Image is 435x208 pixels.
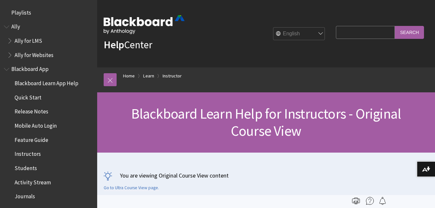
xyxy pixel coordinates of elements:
a: Instructor [163,72,182,80]
nav: Book outline for Playlists [4,7,93,18]
img: More help [366,197,374,205]
span: Quick Start [15,92,41,101]
a: Learn [143,72,154,80]
span: Blackboard App [11,64,49,73]
a: HelpCenter [104,38,152,51]
img: Follow this page [379,197,386,205]
span: Release Notes [15,106,48,115]
a: Home [123,72,135,80]
span: Blackboard Learn App Help [15,78,78,87]
a: Go to Ultra Course View page. [104,185,159,191]
select: Site Language Selector [273,28,325,40]
strong: Help [104,38,124,51]
input: Search [395,26,424,39]
span: Mobile Auto Login [15,120,57,129]
span: Blackboard Learn Help for Instructors - Original Course View [131,105,401,140]
span: Feature Guide [15,134,48,143]
span: Students [15,163,37,171]
span: Ally for Websites [15,50,53,58]
span: Journals [15,191,35,200]
span: Instructors [15,149,41,157]
span: Activity Stream [15,177,51,186]
span: Ally for LMS [15,35,42,44]
span: Ally [11,21,20,30]
img: Blackboard by Anthology [104,15,185,34]
p: You are viewing Original Course View content [104,171,429,179]
span: Playlists [11,7,31,16]
img: Print [352,197,360,205]
nav: Book outline for Anthology Ally Help [4,21,93,61]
